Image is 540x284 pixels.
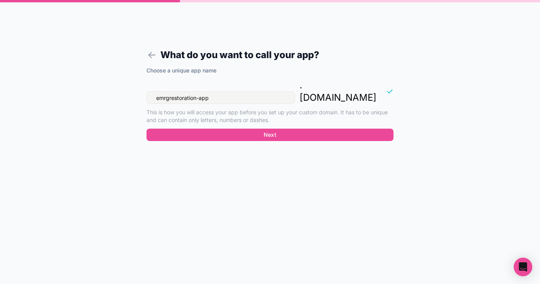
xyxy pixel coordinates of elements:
button: Next [146,129,394,141]
label: Choose a unique app name [146,67,216,74]
h1: What do you want to call your app? [146,48,394,62]
div: Open Intercom Messenger [514,258,532,276]
input: emrgrestoration [146,91,295,104]
p: This is how you will access your app before you set up your custom domain. It has to be unique an... [146,108,394,124]
p: . [DOMAIN_NAME] [300,79,376,104]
